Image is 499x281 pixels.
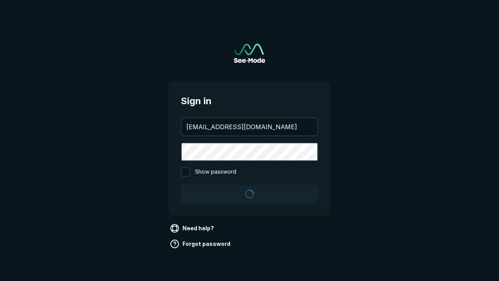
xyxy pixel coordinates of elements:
a: Forgot password [168,238,234,250]
a: Need help? [168,222,217,235]
a: Go to sign in [234,44,265,63]
input: your@email.com [182,118,317,135]
img: See-Mode Logo [234,44,265,63]
span: Sign in [181,94,318,108]
span: Show password [195,167,236,177]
